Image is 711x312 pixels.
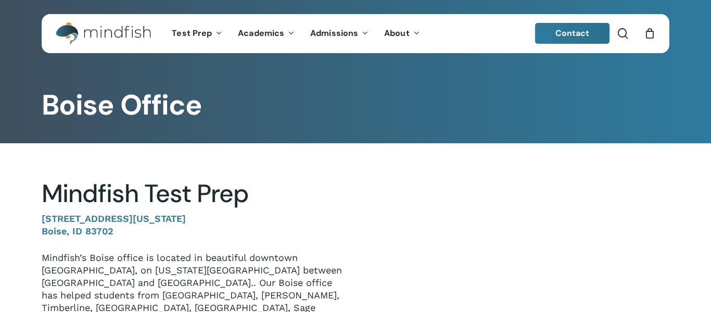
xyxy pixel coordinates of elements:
[164,29,230,38] a: Test Prep
[535,23,610,44] a: Contact
[644,28,655,39] a: Cart
[42,14,669,53] header: Main Menu
[376,29,428,38] a: About
[302,29,376,38] a: Admissions
[310,28,358,39] span: Admissions
[172,28,212,39] span: Test Prep
[230,29,302,38] a: Academics
[42,213,186,236] strong: [STREET_ADDRESS][US_STATE] Boise, ID 83702
[384,28,410,39] span: About
[42,179,349,209] h2: Mindfish Test Prep
[164,14,427,53] nav: Main Menu
[42,89,669,122] h1: Boise Office
[555,28,590,39] span: Contact
[238,28,284,39] span: Academics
